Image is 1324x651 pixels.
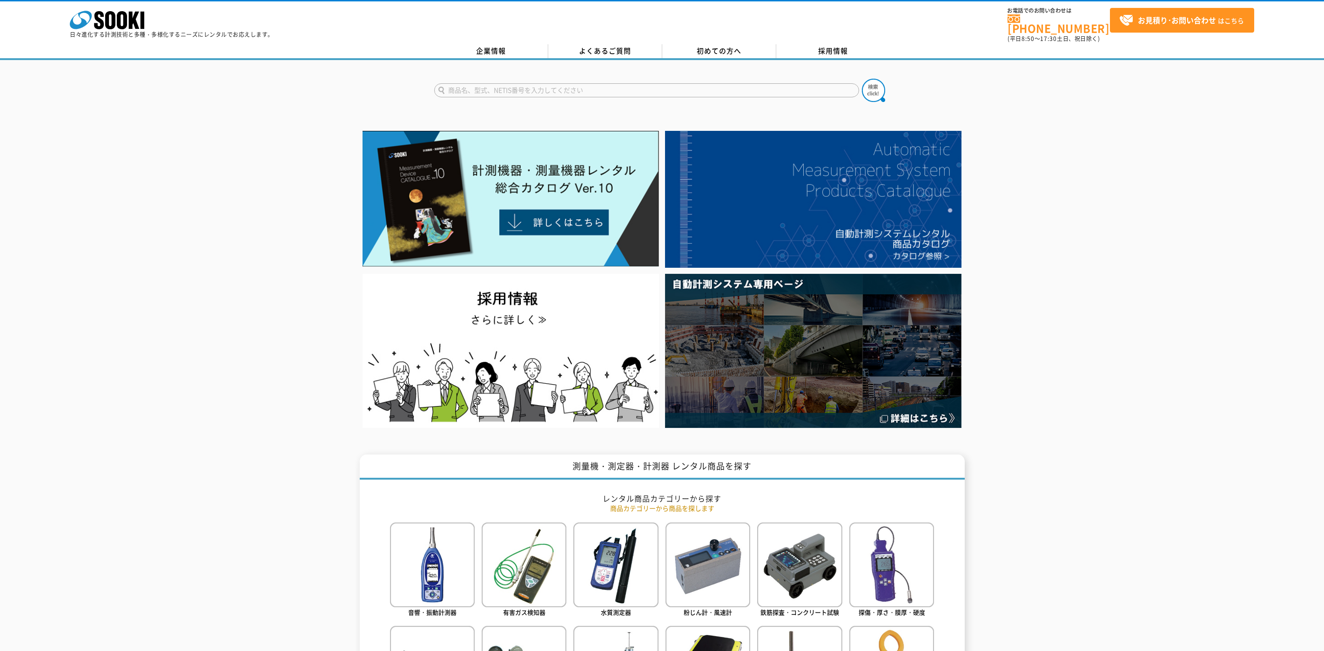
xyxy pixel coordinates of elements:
[390,494,934,503] h2: レンタル商品カテゴリーから探す
[573,522,658,607] img: 水質測定器
[1138,14,1216,26] strong: お見積り･お問い合わせ
[1110,8,1254,33] a: お見積り･お問い合わせはこちら
[573,522,658,619] a: 水質測定器
[434,44,548,58] a: 企業情報
[1008,14,1110,34] a: [PHONE_NUMBER]
[665,522,750,619] a: 粉じん計・風速計
[665,131,961,268] img: 自動計測システムカタログ
[776,44,890,58] a: 採用情報
[390,522,475,619] a: 音響・振動計測器
[408,608,457,617] span: 音響・振動計測器
[390,503,934,513] p: 商品カテゴリーから商品を探します
[601,608,631,617] span: 水質測定器
[760,608,839,617] span: 鉄筋探査・コンクリート試験
[1022,34,1035,43] span: 8:50
[434,83,859,97] input: 商品名、型式、NETIS番号を入力してください
[1008,34,1100,43] span: (平日 ～ 土日、祝日除く)
[757,522,842,619] a: 鉄筋探査・コンクリート試験
[859,608,925,617] span: 探傷・厚さ・膜厚・硬度
[757,522,842,607] img: 鉄筋探査・コンクリート試験
[1008,8,1110,14] span: お電話でのお問い合わせは
[1119,14,1244,27] span: はこちら
[1040,34,1057,43] span: 17:30
[697,46,741,56] span: 初めての方へ
[503,608,545,617] span: 有害ガス検知器
[665,522,750,607] img: 粉じん計・風速計
[482,522,566,619] a: 有害ガス検知器
[360,454,965,480] h1: 測量機・測定器・計測器 レンタル商品を探す
[70,32,274,37] p: 日々進化する計測技術と多種・多様化するニーズにレンタルでお応えします。
[684,608,732,617] span: 粉じん計・風速計
[548,44,662,58] a: よくあるご質問
[363,131,659,267] img: Catalog Ver10
[363,274,659,428] img: SOOKI recruit
[482,522,566,607] img: 有害ガス検知器
[662,44,776,58] a: 初めての方へ
[665,274,961,428] img: 自動計測システム専用ページ
[862,79,885,102] img: btn_search.png
[390,522,475,607] img: 音響・振動計測器
[849,522,934,607] img: 探傷・厚さ・膜厚・硬度
[849,522,934,619] a: 探傷・厚さ・膜厚・硬度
